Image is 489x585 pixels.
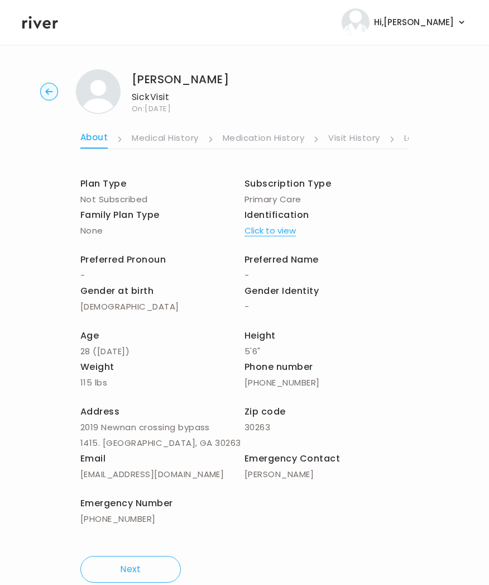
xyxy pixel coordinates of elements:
[80,467,244,482] p: [EMAIL_ADDRESS][DOMAIN_NAME]
[80,556,181,583] button: Next
[132,130,198,148] a: Medical History
[244,268,409,283] p: -
[244,253,319,266] span: Preferred Name
[244,405,286,418] span: Zip code
[76,69,121,114] img: THAYNA TEIXEIRA
[80,497,173,510] span: Emergency Number
[80,435,244,451] p: 1415. [GEOGRAPHIC_DATA], GA 30263
[244,208,309,221] span: Identification
[80,329,99,342] span: Age
[328,130,380,148] a: Visit History
[80,208,160,221] span: Family Plan Type
[80,284,154,297] span: Gender at birth
[244,223,296,239] button: Click to view
[342,8,467,36] button: user avatarHi,[PERSON_NAME]
[93,345,130,357] span: ( [DATE] )
[80,223,244,239] p: None
[244,177,331,190] span: Subscription Type
[404,130,424,148] a: Labs
[80,299,244,315] p: [DEMOGRAPHIC_DATA]
[80,360,114,373] span: Weight
[132,72,229,87] h1: [PERSON_NAME]
[132,89,229,105] p: Sick Visit
[244,420,409,435] p: 30263
[244,284,319,297] span: Gender Identity
[132,105,229,112] span: On: [DATE]
[80,177,126,190] span: Plan Type
[80,405,119,418] span: Address
[244,299,409,315] p: -
[223,130,305,148] a: Medication History
[244,192,409,207] p: Primary Care
[80,253,166,266] span: Preferred Pronoun
[80,344,244,359] p: 28
[80,268,244,283] p: -
[80,452,106,465] span: Email
[80,375,244,391] p: 115 lbs
[80,420,244,435] p: 2019 Newnan crossing bypass
[244,467,409,482] p: [PERSON_NAME]
[244,452,340,465] span: Emergency Contact
[342,8,370,36] img: user avatar
[80,130,108,149] a: About
[244,375,409,391] p: [PHONE_NUMBER]
[80,511,244,527] p: [PHONE_NUMBER]
[244,329,276,342] span: Height
[374,15,454,30] span: Hi, [PERSON_NAME]
[80,192,244,207] p: Not Subscribed
[244,360,313,373] span: Phone number
[244,344,409,359] p: 5'6"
